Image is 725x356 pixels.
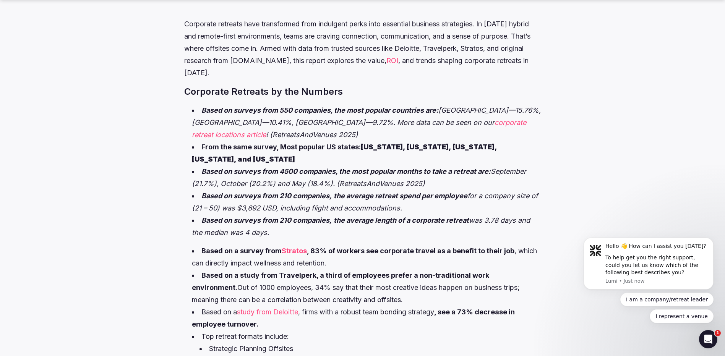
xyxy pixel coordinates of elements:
strong: From the same survey, Most popular US states: [192,143,497,163]
strong: Based on a study from Travelperk, a third of employees prefer a non-traditional work environment. [192,271,489,291]
em: Based on surveys from 210 companies, [201,216,332,224]
em: Based on surveys from 4500 companies, the most popular months to take a retreat are: [201,167,491,175]
li: Based on a , firms with a robust team bonding strategy [192,306,541,330]
a: corporate retreat locations article [192,118,526,139]
p: Corporate retreats have transformed from indulgent perks into essential business strategies. In [... [184,18,541,79]
em: was 3.78 days and the median was 4 days. [192,216,530,236]
li: Strategic Planning Offsites [199,343,541,355]
em: Based on surveys from 550 companies, the most popular countries are: [201,106,438,114]
a: ROI [386,57,398,65]
li: Out of 1000 employees, 34% say that their most creative ideas happen on business trips; meaning t... [192,269,541,306]
h3: Corporate Retreats by the Numbers [184,85,541,98]
em: the average retreat spend per employee [334,192,467,200]
em: for a company size of (21 – 50) was $3,692 USD, including flight and accommodations. [192,192,538,212]
a: study from Deloitte [237,308,298,316]
strong: Based on a survey from [201,247,282,255]
em: Based on surveys from 210 companies, [201,192,332,200]
a: Stratos [282,247,307,255]
iframe: Intercom live chat [699,330,717,348]
span: 1 [715,330,721,336]
em: ! (RetreatsAndVenues 2025) [266,131,358,139]
strong: [US_STATE], [US_STATE], [US_STATE], [US_STATE], and [US_STATE] [192,143,497,163]
em: September (21.7%), October (20.2%) and May (18.4%). (RetreatsAndVenues 2025) [192,167,526,188]
strong: , 83% of workers see corporate travel as a benefit to their job [307,247,514,255]
iframe: Intercom notifications message [572,196,725,335]
strong: , see a 73% decrease in employee turnover. [192,308,515,328]
li: , which can directly impact wellness and retention. [192,245,541,269]
em: the average length of a corporate retreat [334,216,469,224]
em: [GEOGRAPHIC_DATA]—15.76%, [GEOGRAPHIC_DATA]—10.41%, [GEOGRAPHIC_DATA]—9.72%. More data can be see... [192,106,541,126]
